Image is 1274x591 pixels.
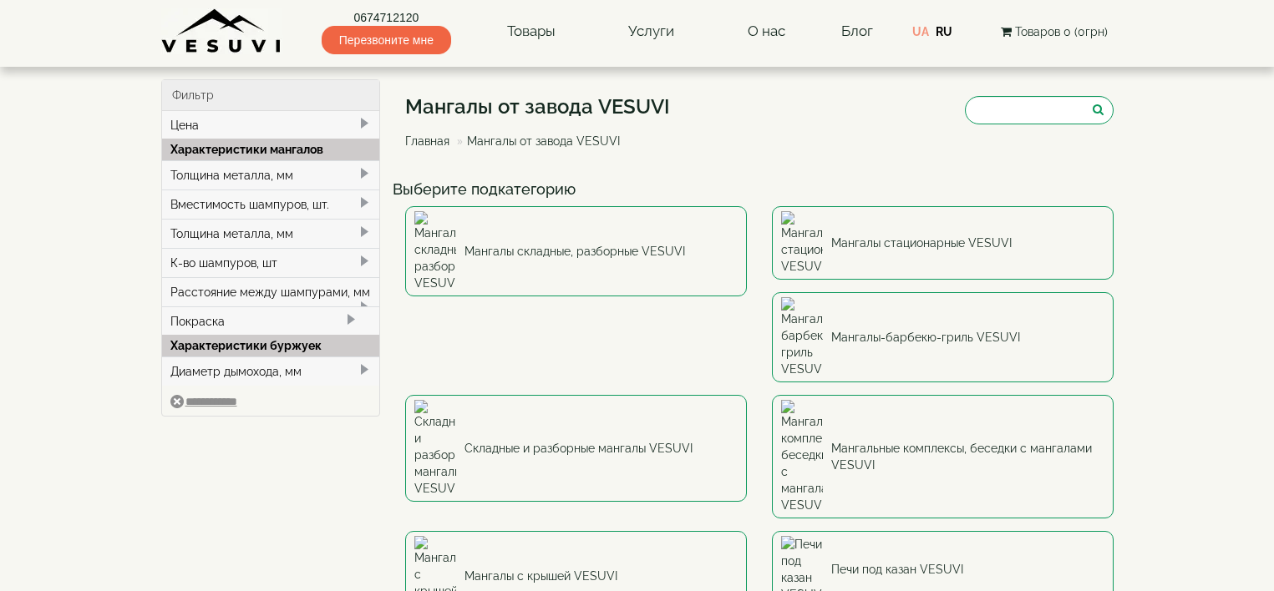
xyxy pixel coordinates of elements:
[772,292,1114,382] a: Мангалы-барбекю-гриль VESUVI Мангалы-барбекю-гриль VESUVI
[772,206,1114,280] a: Мангалы стационарные VESUVI Мангалы стационарные VESUVI
[405,96,670,118] h1: Мангалы от завода VESUVI
[781,297,823,377] img: Мангалы-барбекю-гриль VESUVI
[414,400,456,497] img: Складные и разборные мангалы VESUVI
[162,80,380,111] div: Фильтр
[162,306,380,336] div: Покраска
[772,395,1114,518] a: Мангальные комплексы, беседки с мангалами VESUVI Мангальные комплексы, беседки с мангалами VESUVI
[405,206,747,296] a: Мангалы складные, разборные VESUVI Мангалы складные, разборные VESUVI
[612,13,691,51] a: Услуги
[912,25,929,38] a: UA
[936,25,952,38] a: RU
[162,248,380,277] div: К-во шампуров, шт
[393,181,1126,198] h4: Выберите подкатегорию
[453,133,620,149] li: Мангалы от завода VESUVI
[162,356,380,386] div: Диаметр дымохода, мм
[162,335,380,356] div: Характеристики буржуек
[405,395,747,502] a: Складные и разборные мангалы VESUVI Складные и разборные мангалы VESUVI
[781,400,823,513] img: Мангальные комплексы, беседки с мангалами VESUVI
[162,139,380,160] div: Характеристики мангалов
[322,26,451,54] span: Перезвоните мне
[322,9,451,26] a: 0674712120
[162,111,380,139] div: Цена
[161,8,282,54] img: Завод VESUVI
[996,23,1113,41] button: Товаров 0 (0грн)
[162,189,380,219] div: Вместимость шампуров, шт.
[162,219,380,248] div: Толщина металла, мм
[162,277,380,306] div: Расстояние между шампурами, мм
[414,211,456,291] img: Мангалы складные, разборные VESUVI
[841,23,873,39] a: Блог
[1015,25,1108,38] span: Товаров 0 (0грн)
[162,160,380,189] div: Толщина металла, мм
[731,13,802,51] a: О нас
[490,13,572,51] a: Товары
[405,134,449,148] a: Главная
[781,211,823,275] img: Мангалы стационарные VESUVI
